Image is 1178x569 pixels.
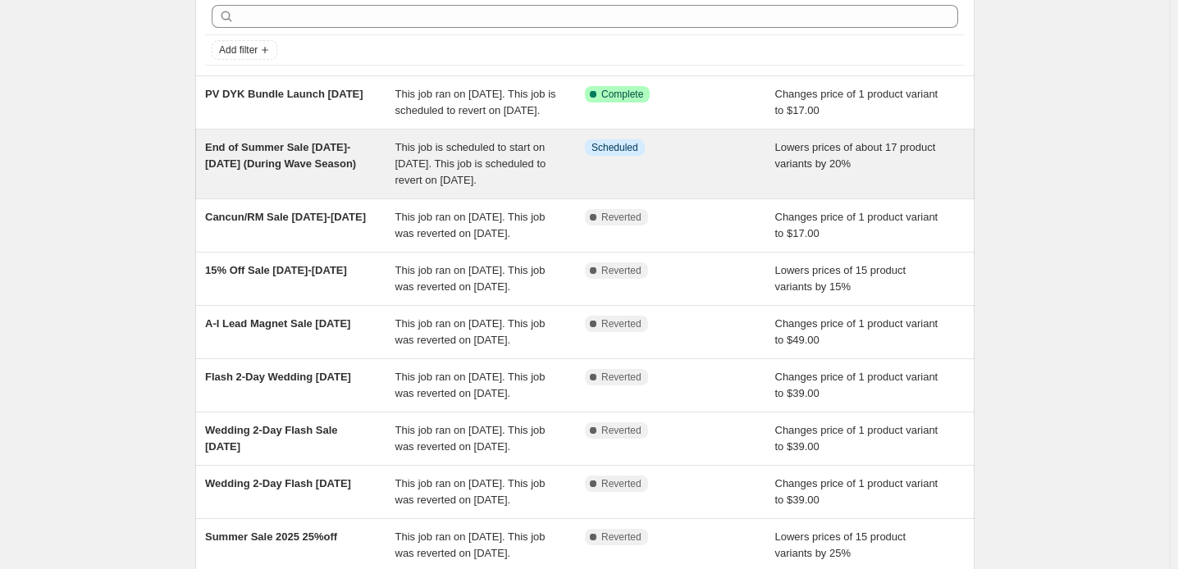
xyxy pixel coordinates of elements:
[205,371,351,383] span: Flash 2-Day Wedding [DATE]
[601,211,642,224] span: Reverted
[395,211,546,239] span: This job ran on [DATE]. This job was reverted on [DATE].
[395,371,546,399] span: This job ran on [DATE]. This job was reverted on [DATE].
[601,264,642,277] span: Reverted
[775,530,906,559] span: Lowers prices of 15 product variants by 25%
[205,477,351,489] span: Wedding 2-Day Flash [DATE]
[212,40,277,60] button: Add filter
[775,371,938,399] span: Changes price of 1 product variant to $39.00
[775,88,938,116] span: Changes price of 1 product variant to $17.00
[395,88,556,116] span: This job ran on [DATE]. This job is scheduled to revert on [DATE].
[395,264,546,293] span: This job ran on [DATE]. This job was reverted on [DATE].
[219,43,258,57] span: Add filter
[205,424,338,453] span: Wedding 2-Day Flash Sale [DATE]
[591,141,638,154] span: Scheduled
[775,317,938,346] span: Changes price of 1 product variant to $49.00
[601,317,642,330] span: Reverted
[601,371,642,384] span: Reverted
[205,141,356,170] span: End of Summer Sale [DATE]-[DATE] (During Wave Season)
[395,141,546,186] span: This job is scheduled to start on [DATE]. This job is scheduled to revert on [DATE].
[601,424,642,437] span: Reverted
[205,211,366,223] span: Cancun/RM Sale [DATE]-[DATE]
[775,477,938,506] span: Changes price of 1 product variant to $39.00
[775,424,938,453] span: Changes price of 1 product variant to $39.00
[601,530,642,544] span: Reverted
[395,530,546,559] span: This job ran on [DATE]. This job was reverted on [DATE].
[205,317,350,330] span: A-I Lead Magnet Sale [DATE]
[775,141,936,170] span: Lowers prices of about 17 product variants by 20%
[205,264,347,276] span: 15% Off Sale [DATE]-[DATE]
[205,530,337,543] span: Summer Sale 2025 25%off
[775,211,938,239] span: Changes price of 1 product variant to $17.00
[601,88,643,101] span: Complete
[395,317,546,346] span: This job ran on [DATE]. This job was reverted on [DATE].
[601,477,642,490] span: Reverted
[775,264,906,293] span: Lowers prices of 15 product variants by 15%
[395,424,546,453] span: This job ran on [DATE]. This job was reverted on [DATE].
[395,477,546,506] span: This job ran on [DATE]. This job was reverted on [DATE].
[205,88,363,100] span: PV DYK Bundle Launch [DATE]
